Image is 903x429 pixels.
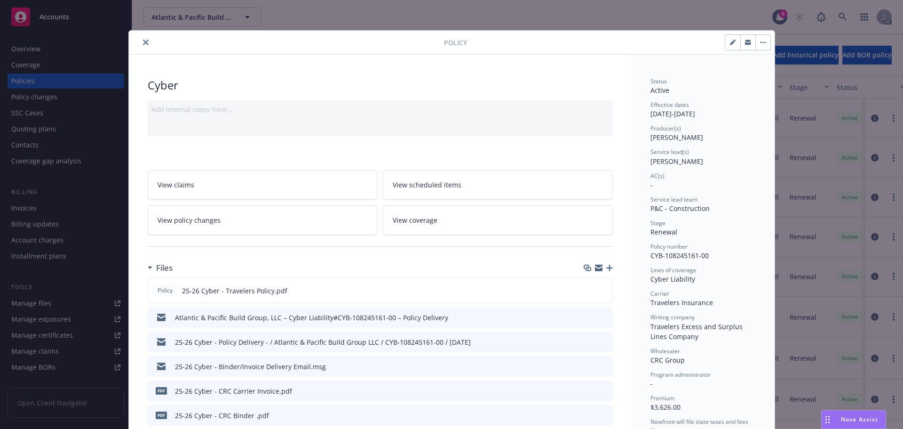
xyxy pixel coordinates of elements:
button: download file [586,337,593,347]
span: Nova Assist [841,415,878,423]
span: - [650,379,653,388]
span: Writing company [650,313,695,321]
button: preview file [601,386,609,396]
span: Lines of coverage [650,266,697,274]
div: Cyber [148,77,613,93]
span: Policy number [650,243,688,251]
span: AC(s) [650,172,665,180]
span: Policy [156,286,174,295]
button: download file [586,411,593,421]
button: preview file [601,337,609,347]
span: Status [650,77,667,85]
span: Cyber Liability [650,275,695,283]
button: download file [586,313,593,323]
div: 25-26 Cyber - CRC Carrier Invoice.pdf [175,386,292,396]
span: pdf [156,387,167,394]
span: Newfront will file state taxes and fees [650,418,748,426]
span: Wholesaler [650,347,680,355]
button: close [140,37,151,48]
span: Stage [650,219,665,227]
span: 25-26 Cyber - Travelers Policy.pdf [182,286,287,296]
span: View claims [158,180,194,190]
span: CYB-108245161-00 [650,251,709,260]
div: Atlantic & Pacific Build Group, LLC – Cyber Liability#CYB-108245161-00 – Policy Delivery [175,313,448,323]
div: Files [148,262,173,274]
button: preview file [600,286,609,296]
button: preview file [601,362,609,372]
button: preview file [601,313,609,323]
span: Effective dates [650,101,689,109]
span: [PERSON_NAME] [650,133,703,142]
span: View scheduled items [393,180,461,190]
div: 25-26 Cyber - Binder/Invoice Delivery Email.msg [175,362,326,372]
span: P&C - Construction [650,204,710,213]
span: Travelers Excess and Surplus Lines Company [650,322,745,341]
span: Premium [650,394,674,402]
span: Active [650,86,669,95]
button: download file [586,362,593,372]
div: [DATE] - [DATE] [650,101,756,119]
span: Service lead(s) [650,148,689,156]
button: Nova Assist [821,410,886,429]
div: Drag to move [822,411,833,429]
span: pdf [156,412,167,419]
button: preview file [601,411,609,421]
span: Policy [444,38,467,48]
span: Program administrator [650,371,711,379]
a: View scheduled items [383,170,613,200]
div: 25-26 Cyber - CRC Binder .pdf [175,411,269,421]
span: - [650,180,653,189]
a: View policy changes [148,205,378,235]
span: Renewal [650,227,677,236]
button: download file [586,386,593,396]
a: View coverage [383,205,613,235]
span: View policy changes [158,215,221,225]
span: View coverage [393,215,437,225]
span: CRC Group [650,356,685,364]
span: Service lead team [650,195,697,203]
div: Add internal notes here... [151,105,609,114]
span: $3,626.00 [650,403,681,412]
h3: Files [156,262,173,274]
div: 25-26 Cyber - Policy Delivery - / Atlantic & Pacific Build Group LLC / CYB-108245161-00 / [DATE] [175,337,471,347]
span: [PERSON_NAME] [650,157,703,166]
span: Travelers Insurance [650,298,713,307]
span: Carrier [650,290,669,298]
button: download file [585,286,593,296]
span: Producer(s) [650,124,681,132]
a: View claims [148,170,378,200]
